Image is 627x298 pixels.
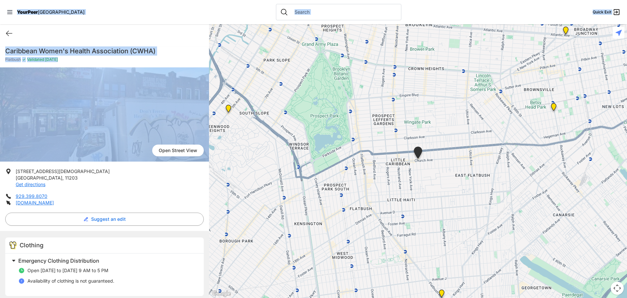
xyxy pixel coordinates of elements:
span: Validated [27,57,44,62]
span: [GEOGRAPHIC_DATA] [38,9,85,15]
div: Brooklyn DYCD Youth Drop-in Center [550,103,558,114]
a: Quick Exit [593,8,620,16]
a: YourPeer[GEOGRAPHIC_DATA] [17,10,85,14]
a: Get directions [16,182,45,187]
button: Map camera controls [611,282,624,295]
div: The Gathering Place Drop-in Center [562,26,570,37]
span: Clothing [20,242,43,249]
span: [DATE] [44,57,58,62]
span: Open [DATE] to [DATE] 9 AM to 5 PM [27,268,108,273]
img: Google [211,289,232,298]
span: YourPeer [17,9,38,15]
a: Open Street View [152,145,204,156]
span: ✓ [22,57,26,62]
button: Suggest an edit [5,213,204,226]
span: [STREET_ADDRESS][DEMOGRAPHIC_DATA] [16,168,110,174]
p: Availability of clothing is not guaranteed. [27,278,114,284]
span: Flatbush [5,57,21,62]
a: 929.399.8070 [16,193,47,199]
span: 11203 [65,175,78,181]
span: [GEOGRAPHIC_DATA] [16,175,62,181]
span: Suggest an edit [91,216,126,222]
span: , [62,175,64,181]
span: Quick Exit [593,9,611,15]
a: Open this area in Google Maps (opens a new window) [211,289,232,298]
h1: Caribbean Women's Health Association (CWHA) [5,46,204,56]
a: [DOMAIN_NAME] [16,200,54,205]
span: Emergency Clothing Distribution [18,257,99,264]
input: Search [291,9,397,15]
